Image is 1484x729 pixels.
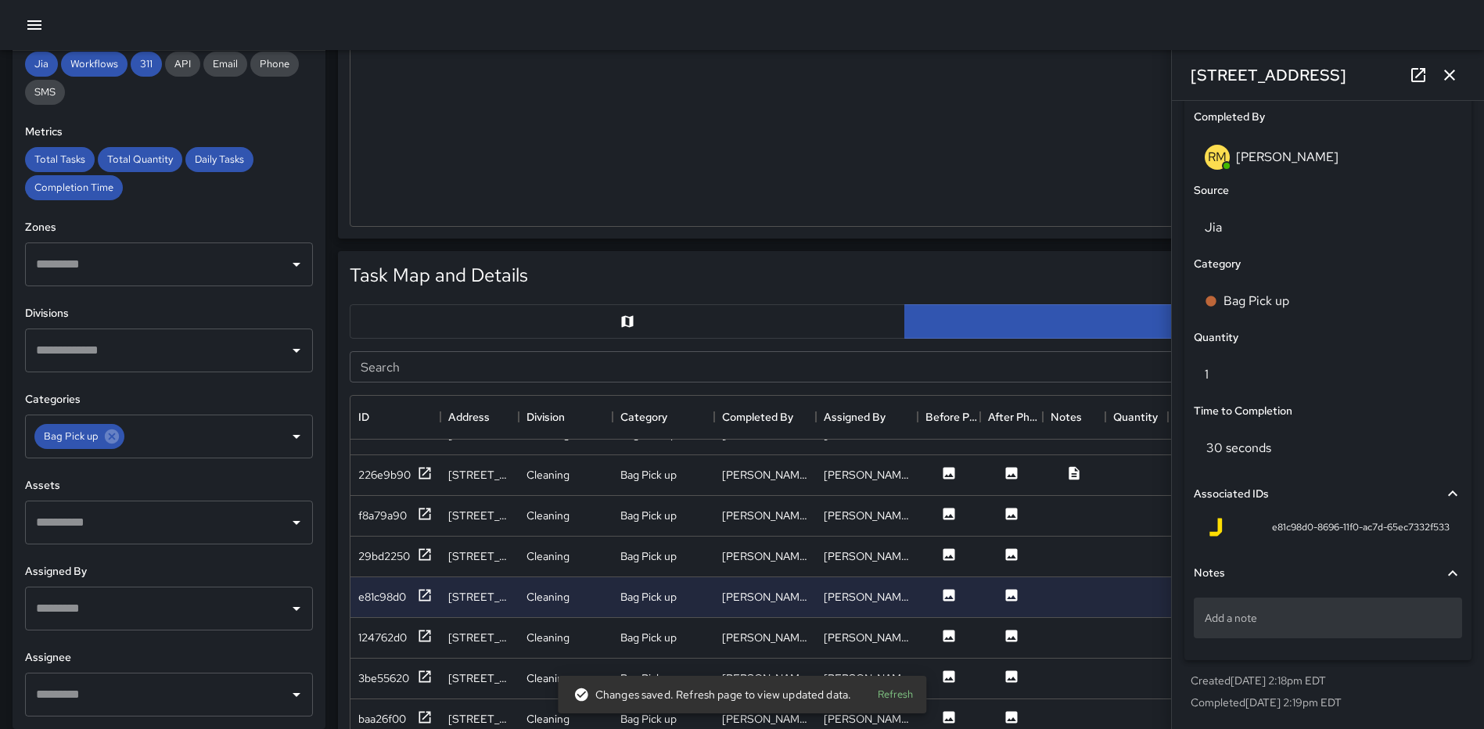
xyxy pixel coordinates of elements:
div: SMS [25,80,65,105]
button: Map [350,304,905,339]
div: Before Photo [925,395,980,439]
div: Completed By [722,395,793,439]
div: Workflows [61,52,128,77]
h6: Assignee [25,649,313,666]
span: Completion Time [25,181,123,194]
span: Email [203,57,247,70]
div: Cleaning [526,508,570,523]
div: Notes [1043,395,1105,439]
h6: Assigned By [25,563,313,580]
div: Assigned By [824,395,886,439]
div: 3be55620 [358,670,409,686]
div: Rodney Mcneil [722,508,808,523]
h6: Metrics [25,124,313,141]
div: 226e9b90 [358,467,411,483]
button: Refresh [870,683,920,707]
h6: Zones [25,219,313,236]
span: Workflows [61,57,128,70]
div: Changes saved. Refresh page to view updated data. [573,681,851,709]
div: Email [203,52,247,77]
div: Cleaning [526,711,570,727]
div: Total Quantity [98,147,182,172]
div: Andre Smith [824,467,910,483]
button: 3be55620 [358,669,433,688]
h5: Task Map and Details [350,263,528,288]
div: Total Tasks [25,147,95,172]
div: Address [448,395,490,439]
button: Open [286,253,307,275]
svg: Map [620,314,635,329]
div: Bag Pick up [620,548,677,564]
h6: Divisions [25,305,313,322]
div: e81c98d0 [358,589,406,605]
div: Rodney Mcneil [722,630,808,645]
div: Cleaning [526,467,570,483]
div: Daily Tasks [185,147,253,172]
div: Division [519,395,613,439]
span: Jia [25,57,58,70]
div: After Photo [988,395,1043,439]
div: Bag Pick up [620,630,677,645]
div: Rodney Mcneil [824,630,910,645]
button: Open [286,684,307,706]
div: Category [613,395,714,439]
div: Bag Pick up [620,467,677,483]
div: Completion Time [25,175,123,200]
div: Rodney Mcneil [722,548,808,564]
button: f8a79a90 [358,506,433,526]
div: f8a79a90 [358,508,407,523]
div: Rodney Mcneil [722,589,808,605]
div: Cleaning [526,670,570,686]
div: Division [526,395,565,439]
div: Bag Pick up [34,424,124,449]
span: API [165,57,200,70]
div: Before Photo [918,395,980,439]
div: Bag Pick up [620,589,677,605]
div: Phone [250,52,299,77]
span: Bag Pick up [34,427,108,445]
div: Cleaning [526,630,570,645]
div: Rodney Mcneil [824,711,910,727]
div: Notes [1051,395,1082,439]
div: Jia [25,52,58,77]
div: 1050 First Street Northeast [448,508,511,523]
div: 29bd2250 [358,548,410,564]
div: Quantity [1105,395,1168,439]
div: 241 R Street Northeast [448,589,511,605]
div: 311 [131,52,162,77]
button: 226e9b90 [358,465,433,485]
div: Quantity [1113,395,1158,439]
button: Open [286,512,307,533]
div: 124762d0 [358,630,407,645]
button: Open [286,339,307,361]
button: e81c98d0 [358,587,433,607]
button: Table [904,304,1460,339]
span: Total Tasks [25,153,95,166]
div: Andre Smith [722,467,808,483]
button: baa26f00 [358,709,433,729]
button: 124762d0 [358,628,433,648]
div: API [165,52,200,77]
h6: Assets [25,477,313,494]
div: Rodney Mcneil [824,548,910,564]
div: 105 Harry Thomas Way Northeast [448,548,511,564]
button: Open [286,598,307,619]
div: Category [620,395,667,439]
span: 311 [131,57,162,70]
div: Completed By [714,395,816,439]
div: Rodney Mcneil [824,589,910,605]
div: baa26f00 [358,711,406,727]
span: Total Quantity [98,153,182,166]
div: 1140 North Capitol Street Northwest [448,670,511,686]
div: Cleaning [526,548,570,564]
div: 1250 First Street Northeast [448,711,511,727]
button: 29bd2250 [358,547,433,566]
div: 1179 3rd Street Northeast [448,467,511,483]
span: SMS [25,85,65,99]
span: Phone [250,57,299,70]
div: ID [358,395,369,439]
div: Bag Pick up [620,711,677,727]
button: Open [286,426,307,447]
div: Address [440,395,519,439]
div: 1501 North Capitol Street Northeast [448,630,511,645]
